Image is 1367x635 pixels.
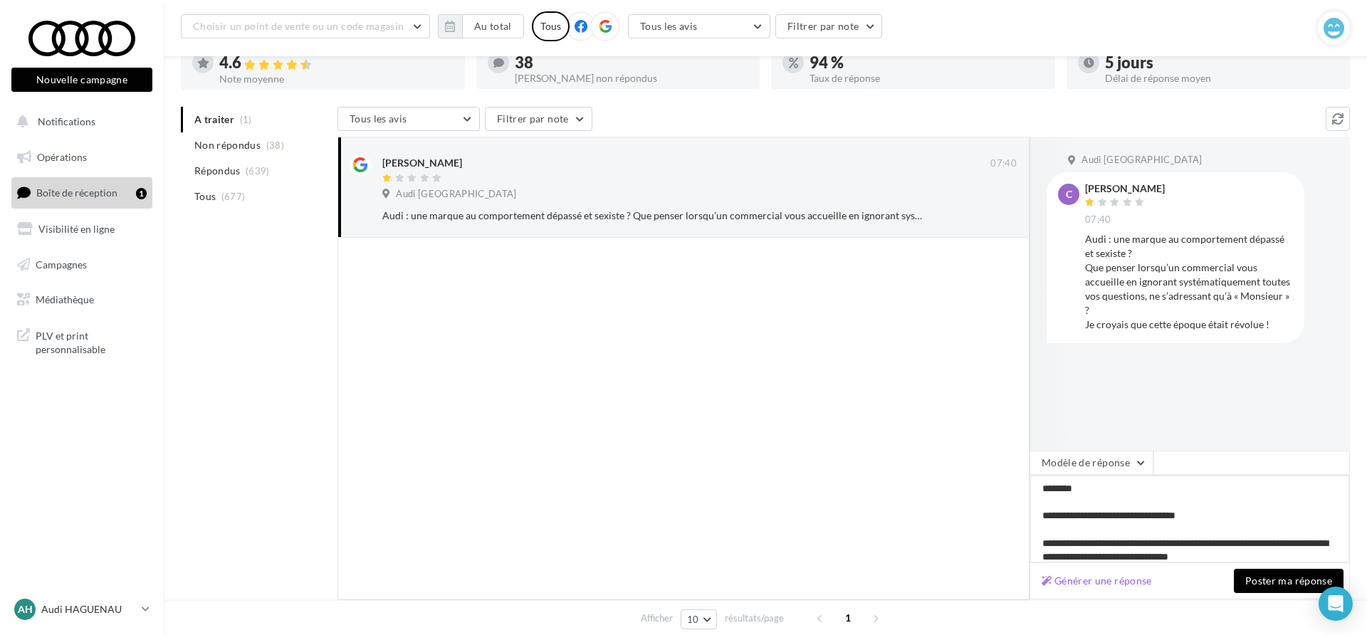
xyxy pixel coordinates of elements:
span: (639) [246,165,270,177]
span: C [1066,187,1072,201]
div: 5 jours [1105,55,1339,70]
div: Audi : une marque au comportement dépassé et sexiste ? Que penser lorsqu’un commercial vous accue... [1085,232,1293,332]
span: résultats/page [725,612,784,625]
div: [PERSON_NAME] [1085,184,1165,194]
button: Filtrer par note [775,14,883,38]
a: Médiathèque [9,285,155,315]
span: (38) [266,140,284,151]
button: Filtrer par note [485,107,592,131]
div: Audi : une marque au comportement dépassé et sexiste ? Que penser lorsqu’un commercial vous accue... [382,209,924,223]
span: Notifications [38,115,95,127]
div: [PERSON_NAME] non répondus [515,73,749,83]
span: PLV et print personnalisable [36,326,147,357]
button: Modèle de réponse [1030,451,1153,475]
a: AH Audi HAGUENAU [11,596,152,623]
a: Visibilité en ligne [9,214,155,244]
p: Audi HAGUENAU [41,602,136,616]
span: Tous les avis [350,112,407,125]
div: Note moyenne [219,74,454,84]
span: Afficher [641,612,673,625]
div: 94 % [810,55,1044,70]
span: Tous les avis [640,20,698,32]
div: Tous [532,11,570,41]
span: Non répondus [194,138,261,152]
span: Audi [GEOGRAPHIC_DATA] [1081,154,1202,167]
span: (677) [221,191,246,202]
button: Au total [462,14,524,38]
div: Délai de réponse moyen [1105,73,1339,83]
span: 10 [687,614,699,625]
span: 07:40 [990,157,1017,170]
button: Poster ma réponse [1234,569,1344,593]
div: 4.6 [219,55,454,71]
a: Boîte de réception1 [9,177,155,208]
div: 1 [136,188,147,199]
button: Au total [438,14,524,38]
button: Tous les avis [337,107,480,131]
button: Tous les avis [628,14,770,38]
a: PLV et print personnalisable [9,320,155,362]
a: Opérations [9,142,155,172]
span: Campagnes [36,258,87,270]
span: Boîte de réception [36,187,117,199]
button: Choisir un point de vente ou un code magasin [181,14,430,38]
span: Opérations [37,151,87,163]
button: Nouvelle campagne [11,68,152,92]
div: Taux de réponse [810,73,1044,83]
span: Choisir un point de vente ou un code magasin [193,20,404,32]
a: Campagnes [9,250,155,280]
span: Visibilité en ligne [38,223,115,235]
div: [PERSON_NAME] [382,156,462,170]
button: Notifications [9,107,150,137]
span: Tous [194,189,216,204]
span: 07:40 [1085,214,1111,226]
span: 1 [837,607,859,629]
div: 38 [515,55,749,70]
div: Open Intercom Messenger [1319,587,1353,621]
span: Répondus [194,164,241,178]
span: AH [18,602,33,616]
span: Audi [GEOGRAPHIC_DATA] [396,188,516,201]
span: Médiathèque [36,293,94,305]
button: 10 [681,609,717,629]
button: Générer une réponse [1036,572,1158,589]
